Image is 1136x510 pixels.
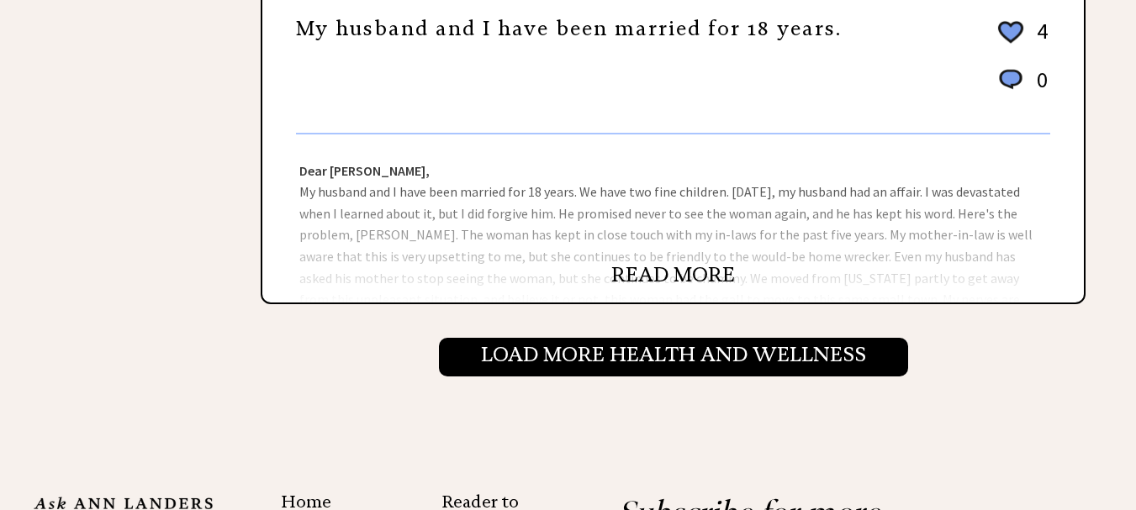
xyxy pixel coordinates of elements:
div: My husband and I have been married for 18 years. We have two fine children. [DATE], my husband ha... [262,134,1084,302]
td: 0 [1028,66,1049,110]
input: Load More Health and wellness [439,338,908,376]
img: message_round%201.png [996,66,1026,93]
td: 4 [1028,17,1049,64]
img: heart_outline%202.png [996,18,1026,47]
a: READ MORE [611,262,735,287]
strong: Dear [PERSON_NAME], [299,162,430,179]
a: My husband and I have been married for 18 years. [296,16,842,41]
